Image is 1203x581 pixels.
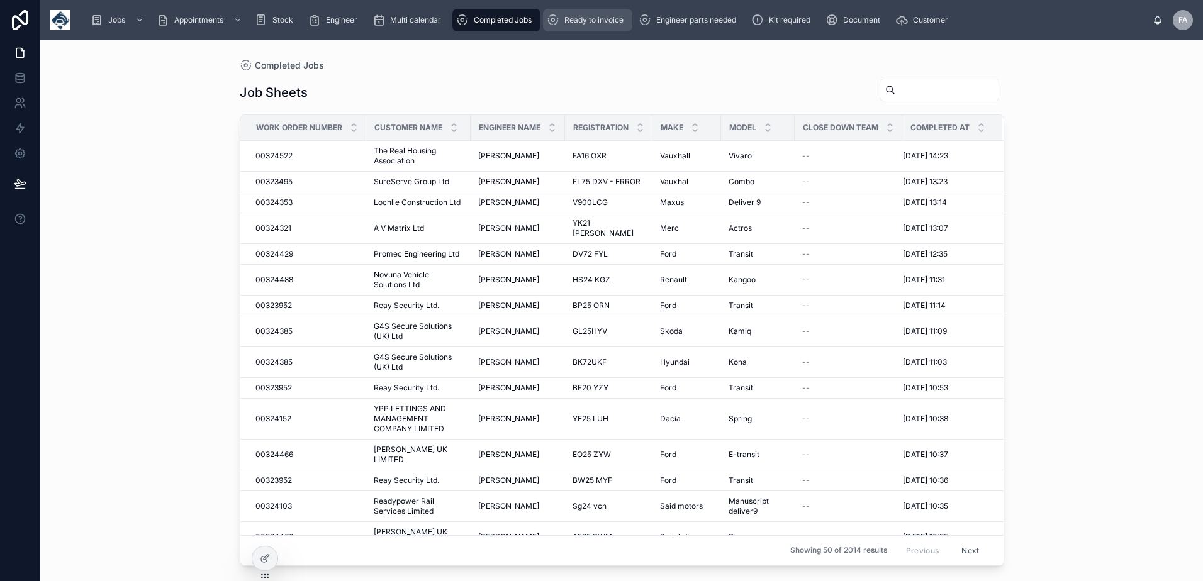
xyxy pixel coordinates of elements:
[660,414,681,424] span: Dacia
[903,532,987,542] a: [DATE] 10:35
[729,123,756,133] span: Model
[802,357,895,367] a: --
[478,475,539,485] span: [PERSON_NAME]
[903,383,987,393] a: [DATE] 10:53
[478,501,539,511] span: [PERSON_NAME]
[374,301,439,311] span: Reay Security Ltd.
[573,501,645,511] a: Sg24 vcn
[174,15,223,25] span: Appointments
[374,404,463,434] span: YPP LETTINGS AND MANAGEMENT COMPANY LIMITED
[374,527,463,547] a: [PERSON_NAME] UK LIMITED
[729,383,787,393] a: Transit
[903,532,948,542] span: [DATE] 10:35
[573,177,645,187] a: FL75 DXV - ERROR
[802,501,810,511] span: --
[660,275,687,285] span: Renault
[729,197,787,207] a: Deliver 9
[660,532,713,542] a: Smichdt
[660,532,690,542] span: Smichdt
[729,496,787,516] a: Manuscript deliver9
[729,383,753,393] span: Transit
[802,275,810,285] span: --
[660,450,713,460] a: Ford
[573,301,610,311] span: BP25 ORN
[255,414,359,424] a: 00324152
[255,197,359,207] a: 00324353
[452,9,540,31] a: Completed Jobs
[802,197,810,207] span: --
[729,475,753,485] span: Transit
[255,177,293,187] span: 00323495
[478,249,539,259] span: [PERSON_NAME]
[1178,15,1188,25] span: FA
[374,383,439,393] span: Reay Security Ltd.
[573,197,608,207] span: V900LCG
[903,450,948,460] span: [DATE] 10:37
[802,414,895,424] a: --
[802,275,895,285] a: --
[255,249,359,259] a: 00324429
[903,301,946,311] span: [DATE] 11:14
[802,326,895,336] a: --
[729,414,787,424] a: Spring
[903,197,987,207] a: [DATE] 13:14
[903,275,945,285] span: [DATE] 11:31
[573,301,645,311] a: BP25 ORN
[573,414,645,424] a: YE25 LUH
[660,249,713,259] a: Ford
[822,9,889,31] a: Document
[573,197,645,207] a: V900LCG
[903,383,948,393] span: [DATE] 10:53
[255,223,359,233] a: 00324321
[374,496,463,516] a: Readypower Rail Services Limited
[802,223,895,233] a: --
[478,177,539,187] span: [PERSON_NAME]
[802,357,810,367] span: --
[255,450,359,460] a: 00324466
[478,414,557,424] a: [PERSON_NAME]
[255,151,359,161] a: 00324522
[255,532,293,542] span: 00324466
[369,9,450,31] a: Multi calendar
[660,177,713,187] a: Vauxhal
[255,450,293,460] span: 00324466
[478,383,539,393] span: [PERSON_NAME]
[479,123,540,133] span: Engineer Name
[255,475,292,485] span: 00323952
[573,218,645,238] span: YK21 [PERSON_NAME]
[802,301,810,311] span: --
[81,6,1153,34] div: scrollable content
[892,9,957,31] a: Customer
[656,15,736,25] span: Engineer parts needed
[255,249,293,259] span: 00324429
[255,301,292,311] span: 00323952
[374,223,463,233] a: A V Matrix Ltd
[272,15,293,25] span: Stock
[390,15,441,25] span: Multi calendar
[910,123,970,133] span: Completed at
[802,151,810,161] span: --
[478,301,539,311] span: [PERSON_NAME]
[660,223,679,233] span: Merc
[903,326,947,336] span: [DATE] 11:09
[374,352,463,372] a: G4S Secure Solutions (UK) Ltd
[573,501,607,511] span: Sg24 vcn
[660,357,690,367] span: Hyundai
[802,301,895,311] a: --
[660,249,676,259] span: Ford
[747,9,819,31] a: Kit required
[903,301,987,311] a: [DATE] 11:14
[255,197,293,207] span: 00324353
[573,123,629,133] span: Registration
[478,357,557,367] a: [PERSON_NAME]
[903,197,947,207] span: [DATE] 13:14
[660,383,676,393] span: Ford
[50,10,70,30] img: App logo
[478,357,539,367] span: [PERSON_NAME]
[478,532,539,542] span: [PERSON_NAME]
[903,475,948,485] span: [DATE] 10:36
[374,146,463,166] span: The Real Housing Association
[660,475,713,485] a: Ford
[478,151,539,161] span: [PERSON_NAME]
